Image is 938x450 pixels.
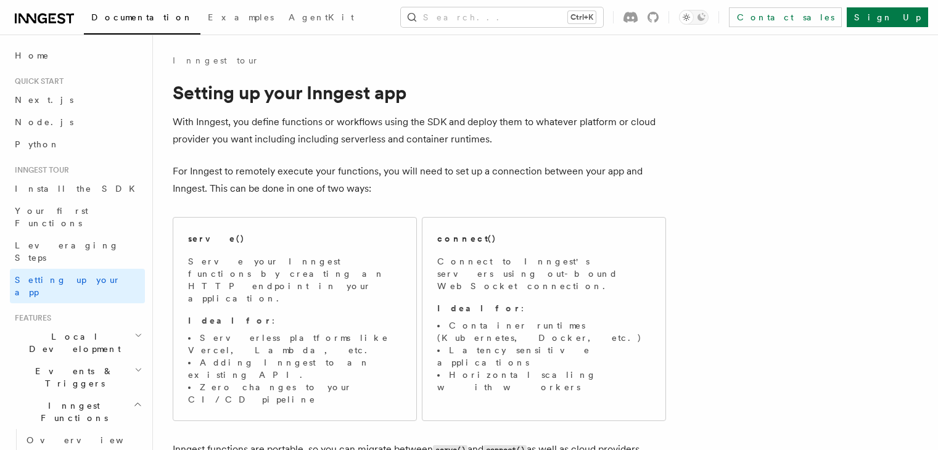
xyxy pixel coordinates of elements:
a: Your first Functions [10,200,145,234]
h2: serve() [188,232,245,245]
button: Search...Ctrl+K [401,7,603,27]
a: Next.js [10,89,145,111]
span: Leveraging Steps [15,240,119,263]
span: Node.js [15,117,73,127]
p: For Inngest to remotely execute your functions, you will need to set up a connection between your... [173,163,666,197]
a: serve()Serve your Inngest functions by creating an HTTP endpoint in your application.Ideal for:Se... [173,217,417,421]
span: Overview [27,435,154,445]
button: Inngest Functions [10,395,145,429]
kbd: Ctrl+K [568,11,596,23]
a: AgentKit [281,4,361,33]
span: Next.js [15,95,73,105]
p: Connect to Inngest's servers using out-bound WebSocket connection. [437,255,651,292]
a: Contact sales [729,7,842,27]
a: Home [10,44,145,67]
span: Python [15,139,60,149]
a: Leveraging Steps [10,234,145,269]
strong: Ideal for [188,316,272,325]
li: Zero changes to your CI/CD pipeline [188,381,401,406]
span: Documentation [91,12,193,22]
strong: Ideal for [437,303,521,313]
li: Serverless platforms like Vercel, Lambda, etc. [188,332,401,356]
span: Your first Functions [15,206,88,228]
p: With Inngest, you define functions or workflows using the SDK and deploy them to whatever platfor... [173,113,666,148]
p: Serve your Inngest functions by creating an HTTP endpoint in your application. [188,255,401,305]
a: Sign Up [847,7,928,27]
span: AgentKit [289,12,354,22]
h2: connect() [437,232,496,245]
span: Quick start [10,76,64,86]
a: Examples [200,4,281,33]
button: Local Development [10,325,145,360]
span: Examples [208,12,274,22]
li: Horizontal scaling with workers [437,369,651,393]
a: Install the SDK [10,178,145,200]
a: Python [10,133,145,155]
span: Local Development [10,330,134,355]
a: Documentation [84,4,200,35]
span: Home [15,49,49,62]
a: connect()Connect to Inngest's servers using out-bound WebSocket connection.Ideal for:Container ru... [422,217,666,421]
h1: Setting up your Inngest app [173,81,666,104]
a: Inngest tour [173,54,259,67]
span: Inngest Functions [10,399,133,424]
span: Inngest tour [10,165,69,175]
span: Install the SDK [15,184,142,194]
a: Setting up your app [10,269,145,303]
li: Latency sensitive applications [437,344,651,369]
p: : [437,302,651,314]
span: Features [10,313,51,323]
li: Container runtimes (Kubernetes, Docker, etc.) [437,319,651,344]
p: : [188,314,401,327]
button: Events & Triggers [10,360,145,395]
span: Events & Triggers [10,365,134,390]
span: Setting up your app [15,275,121,297]
li: Adding Inngest to an existing API. [188,356,401,381]
a: Node.js [10,111,145,133]
button: Toggle dark mode [679,10,709,25]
